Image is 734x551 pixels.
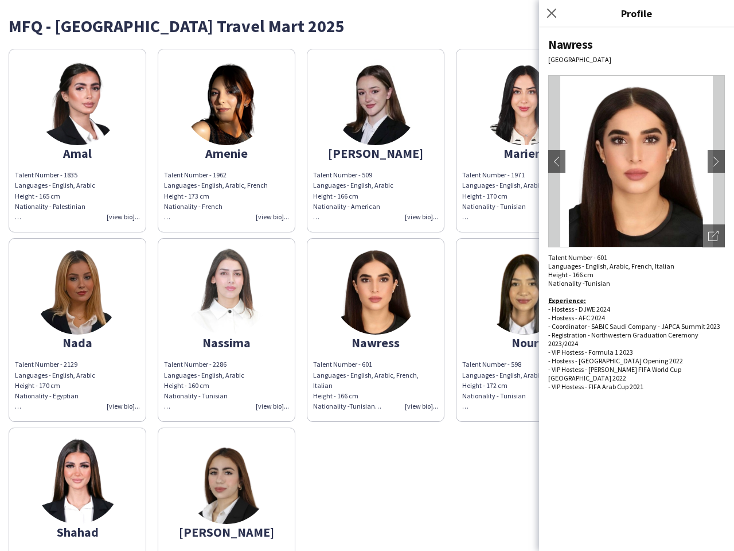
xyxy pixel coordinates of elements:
div: MFQ - [GEOGRAPHIC_DATA] Travel Mart 2025 [9,17,725,34]
span: Languages - English, Arabic Height - 165 cm Nationality - Palestinian [15,181,95,221]
div: Languages - English, Arabic [462,370,587,412]
div: Nawress [313,337,438,348]
span: Tunisian [349,402,381,410]
span: Nationality - French [164,202,222,211]
img: thumb-7d03bddd-c3aa-4bde-8cdb-39b64b840995.png [183,249,270,335]
div: - VIP Hostess - FIFA Arab Cup 2021 [548,382,725,391]
div: Mariem [462,148,587,158]
span: Talent Number - 509 Languages - English, Arabic Height - 166 cm Nationality - American [313,170,393,221]
div: Nada [15,337,140,348]
img: thumb-6635f156c0799.jpeg [333,59,419,145]
div: - Registration - Northwestern Graduation Ceremony 2023/2024 [548,331,725,348]
img: thumb-4c95e7ae-0fdf-44ac-8d60-b62309d66edf.png [482,59,568,145]
span: Talent Number - 598 [462,360,521,368]
div: Nassima [164,337,289,348]
div: - VIP Hostess - Formula 1 2023 [548,348,725,356]
div: [GEOGRAPHIC_DATA] [548,55,725,64]
h3: Profile [539,6,734,21]
img: Crew avatar or photo [548,75,725,247]
div: Open photos pop-in [702,224,725,247]
span: - Hostess - AFC 2024 [548,313,605,322]
img: thumb-2e0034d6-7930-4ae6-860d-e19d2d874555.png [183,438,270,524]
div: Amenie [164,148,289,158]
div: - Hostess - DJWE 2024 [548,305,725,313]
div: Height - 172 cm Nationality - Tunisian [462,381,587,412]
span: - Coordinator - SABIC Saudi Company - JAPCA Summit 2023 [548,322,720,331]
img: thumb-22a80c24-cb5f-4040-b33a-0770626b616f.png [34,438,120,524]
span: Talent Number - 2286 Languages - English, Arabic Height - 160 cm Nationality - Tunisian [164,360,244,410]
img: thumb-4ca95fa5-4d3e-4c2c-b4ce-8e0bcb13b1c7.png [183,59,270,145]
span: Talent Number - 601 Languages - English, Arabic, French, Italian Height - 166 cm Nationality - [548,253,674,288]
span: Talent Number - 1962 [164,170,227,179]
div: Nour [462,337,587,348]
div: - VIP Hostess - [PERSON_NAME] FIFA World Cup [GEOGRAPHIC_DATA] 2022 [548,365,725,382]
div: Amal [15,148,140,158]
img: thumb-0b0a4517-2be3-415a-a8cd-aac60e329b3a.png [333,249,419,335]
span: Tunisian [584,279,610,288]
div: - Hostess - [GEOGRAPHIC_DATA] Opening 2022 [548,356,725,365]
img: thumb-33402f92-3f0a-48ee-9b6d-2e0525ee7c28.png [482,249,568,335]
div: Shahad [15,527,140,537]
div: Nawress [548,37,725,52]
span: Talent Number - 1835 [15,170,77,179]
img: thumb-81ff8e59-e6e2-4059-b349-0c4ea833cf59.png [34,59,120,145]
img: thumb-127a73c4-72f8-4817-ad31-6bea1b145d02.png [34,249,120,335]
span: Talent Number - 2129 Languages - English, Arabic Height - 170 cm Nationality - Egyptian [15,360,95,410]
span: Talent Number - 601 Languages - English, Arabic, French, Italian Height - 166 cm Nationality - [313,360,419,410]
b: Experience: [548,296,586,305]
span: Languages - English, Arabic, French [164,181,268,189]
span: Height - 173 cm [164,192,209,200]
div: [PERSON_NAME] [313,148,438,158]
span: Talent Number - 1971 Languages - English, Arabic Height - 170 cm Nationality - Tunisian [462,170,542,221]
div: [PERSON_NAME] [164,527,289,537]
